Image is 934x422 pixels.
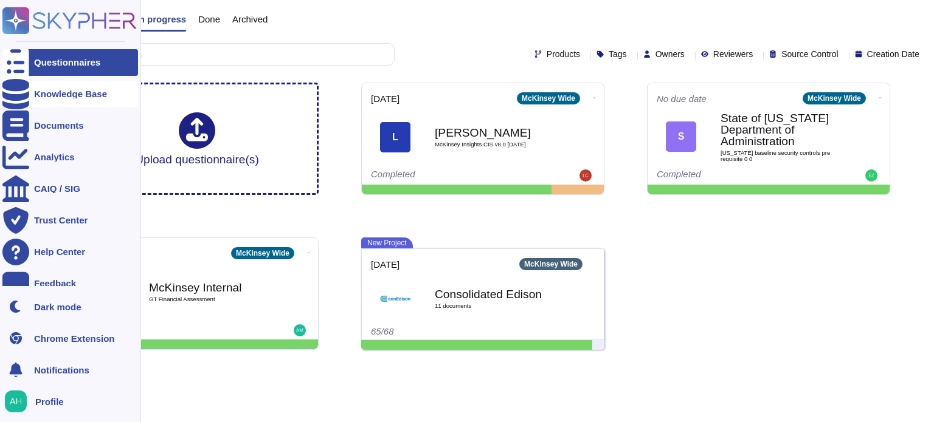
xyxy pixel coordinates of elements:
span: No due date [657,94,707,103]
span: Done [198,15,220,24]
span: Products [547,50,580,58]
a: Help Center [2,239,138,265]
span: [DATE] [371,260,400,269]
a: Analytics [2,144,138,171]
div: Chrome Extension [34,334,115,343]
div: CAIQ / SIG [34,184,80,193]
span: In progress [136,15,186,24]
div: Questionnaires [34,58,100,67]
a: Questionnaires [2,49,138,76]
img: user [294,324,306,336]
span: GT Financial Assessment [149,296,271,302]
span: Notifications [34,366,89,375]
span: Reviewers [713,50,753,58]
div: Dark mode [34,302,81,311]
b: Consolidated Edison [435,288,556,300]
a: Knowledge Base [2,81,138,107]
b: State of [US_STATE] Department of Administration [721,112,842,148]
div: McKinsey Wide [517,92,580,104]
img: user [865,169,877,182]
a: Documents [2,112,138,139]
b: [PERSON_NAME] [435,127,556,138]
img: user [579,169,592,182]
span: Archived [232,15,268,24]
input: Search by keywords [48,44,394,65]
span: Tags [609,50,627,58]
span: Owners [656,50,685,58]
div: Completed [371,169,520,182]
div: Upload questionnaire(s) [135,112,259,165]
img: user [5,390,27,412]
div: Completed [657,169,806,182]
div: Feedback [34,279,76,288]
div: Help Center [34,247,85,256]
div: Completed [85,324,234,336]
img: Logo [380,284,410,314]
span: 11 document s [435,303,556,309]
span: [DATE] [371,94,400,103]
div: McKinsey Wide [519,258,583,270]
div: McKinsey Wide [803,92,866,104]
a: Chrome Extension [2,325,138,352]
span: Source Control [781,50,838,58]
div: Analytics [34,152,75,162]
span: [US_STATE] baseline security controls pre requisite 0 0 [721,150,842,162]
div: McKinsey Wide [231,247,294,259]
span: McKinsey Insights CIS v8.0 [DATE] [435,141,556,148]
span: Creation Date [867,50,919,58]
button: user [2,388,35,415]
div: Knowledge Base [34,89,107,98]
a: Feedback [2,270,138,297]
span: New Project [361,237,413,248]
div: Documents [34,121,84,130]
div: Trust Center [34,216,88,225]
div: L [380,122,410,152]
a: Trust Center [2,207,138,234]
span: 65/68 [371,326,394,336]
div: S [666,121,696,152]
span: Profile [35,397,64,406]
a: CAIQ / SIG [2,175,138,202]
b: McKinsey Internal [149,282,271,293]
